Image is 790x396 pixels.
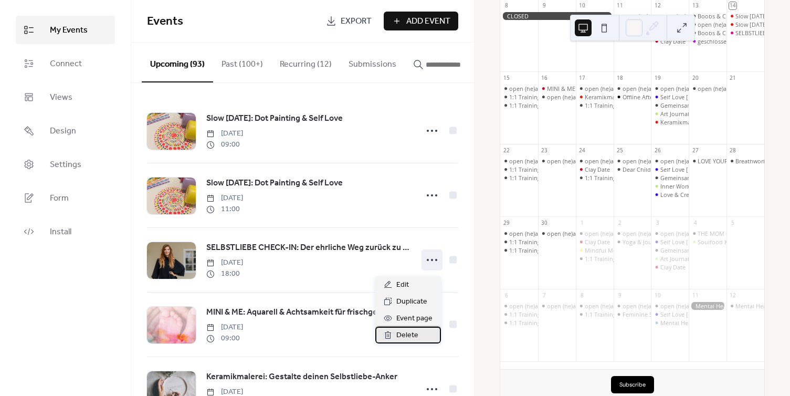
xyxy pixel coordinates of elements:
div: open (he)art café [689,20,726,28]
div: open (he)art café [547,93,593,101]
div: 1:1 Training mit [PERSON_NAME] [509,165,598,173]
div: Offline Afterwork Affairs [623,93,687,101]
div: Yoga & Journaling: She. Breathes. Writes. [623,238,732,246]
div: open (he)art café [509,230,555,237]
div: Dear Child, Dear Elderly: Letters in the Club [614,165,651,173]
a: Connect [16,49,115,78]
span: 09:00 [206,139,243,150]
div: Self Love [DATE] – Bloom & Matcha Edition [660,165,776,173]
div: 1:1 Training mit [PERSON_NAME] [585,174,673,182]
div: open (he)art café [538,302,576,310]
div: open (he)art café [651,302,689,310]
div: 8 [503,2,510,9]
div: Art Journaling Workshop [660,110,727,118]
div: open (he)art café [500,230,538,237]
div: Soulfood Kitchen – Pflanzlich kochen & Selbstliebe nähren [689,238,726,246]
div: 25 [616,147,624,154]
div: 1:1 Training mit [PERSON_NAME] [585,255,673,263]
div: Art Journaling Workshop [651,255,689,263]
div: open (he)art café [547,230,593,237]
div: Clay Date [585,165,610,173]
span: Delete [396,329,418,342]
div: 10 [578,2,586,9]
span: Install [50,226,71,238]
div: open (he)art café [576,302,614,310]
a: SELBSTLIEBE CHECK-IN: Der ehrliche Weg zurück zu dir - Buchung [206,241,411,255]
button: Subscribe [611,376,654,393]
div: open (he)art café [651,230,689,237]
div: 10 [654,292,661,299]
div: Self Love Friday – Bloom & Matcha Edition [651,238,689,246]
div: Love & Create – Malen für dein inneres Kind [651,191,689,199]
a: Slow [DATE]: Dot Painting & Self Love [206,176,343,190]
span: Event page [396,312,433,325]
div: open (he)art café [538,93,576,101]
div: 22 [503,147,510,154]
button: Past (100+) [213,43,271,81]
div: open (he)art café [547,302,593,310]
a: MINI & ME: Aquarell & Achtsamkeit für frischgebackene Mamas & Babys [206,306,411,319]
span: Keramikmalerei: Gestalte deinen Selbstliebe-Anker [206,371,397,383]
div: geschlossene Gesellschaft - doors closed [689,37,726,45]
span: Edit [396,279,409,291]
div: open (he)art café [576,230,614,237]
div: open (he)art café [500,157,538,165]
div: open (he)art café [585,157,630,165]
div: 15 [503,75,510,82]
div: 12 [729,292,736,299]
div: 11 [616,2,624,9]
div: 21 [729,75,736,82]
div: open (he)art café [689,85,726,92]
div: open (he)art café [651,85,689,92]
div: Self Love [DATE] – Bloom & Matcha Edition [660,93,776,101]
span: Slow [DATE]: Dot Painting & Self Love [206,112,343,125]
div: open (he)art café [538,157,576,165]
span: [DATE] [206,128,243,139]
div: Clay Date [651,263,689,271]
div: open (he)art café [614,302,651,310]
span: Connect [50,58,82,70]
a: Design [16,117,115,145]
div: 1:1 Training mit Caterina [500,165,538,173]
div: 20 [692,75,699,82]
a: Export [318,12,380,30]
div: Offline Afterwork Affairs [614,93,651,101]
div: 1:1 Training mit Caterina [576,310,614,318]
div: 1:1 Training mit Caterina [500,101,538,109]
div: 1:1 Training mit Caterina [500,310,538,318]
div: Slow Sunday: Dot Painting & Self Love [726,12,764,20]
span: Add Event [406,15,450,28]
div: open (he)art café [585,85,630,92]
div: Self Love Friday – Bloom & Matcha Edition [651,93,689,101]
button: Upcoming (93) [142,43,213,82]
div: Mental Health Sunday: Vom Konsumieren ins Kreieren [726,302,764,310]
div: Self Love [DATE] – Bloom & Matcha Edition [660,238,776,246]
span: 09:00 [206,333,243,344]
span: Form [50,192,69,205]
span: SELBSTLIEBE CHECK-IN: Der ehrliche Weg zurück zu dir - Buchung [206,242,411,254]
div: open (he)art café [576,85,614,92]
div: 5 [729,220,736,227]
div: open (he)art café [547,157,593,165]
span: Duplicate [396,296,427,308]
span: Views [50,91,72,104]
div: 24 [578,147,586,154]
div: open (he)art café [698,85,743,92]
div: Keramikmalerei: Gestalte deinen Selbstliebe-Anker [651,118,689,126]
div: Boobs & Clay: Female only special [689,12,726,20]
div: 11 [692,292,699,299]
div: 4 [692,220,699,227]
span: [DATE] [206,193,243,204]
div: MINI & ME: Aquarell & Achtsamkeit für frischgebackene Mamas & Babys [547,85,740,92]
div: open (he)art café [660,12,706,20]
div: open (he)art café [585,230,630,237]
button: Recurring (12) [271,43,340,81]
div: open (he)art café [509,157,555,165]
a: Keramikmalerei: Gestalte deinen Selbstliebe-Anker [206,370,397,384]
span: [DATE] [206,257,243,268]
div: SELBSTLIEBE CHECK-IN: Der ehrliche Weg zurück zu dir - Buchung [726,29,764,37]
div: 1 [578,220,586,227]
div: 6 [503,292,510,299]
div: open (he)art café [585,302,630,310]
